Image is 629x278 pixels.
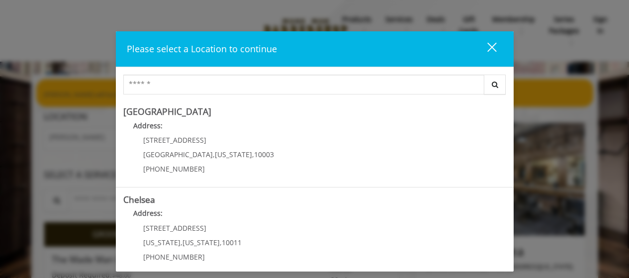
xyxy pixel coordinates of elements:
[254,150,274,159] span: 10003
[215,150,252,159] span: [US_STATE]
[123,105,211,117] b: [GEOGRAPHIC_DATA]
[123,75,484,94] input: Search Center
[127,43,277,55] span: Please select a Location to continue
[220,238,222,247] span: ,
[222,238,242,247] span: 10011
[476,42,496,57] div: close dialog
[123,75,506,99] div: Center Select
[123,193,155,205] b: Chelsea
[143,135,206,145] span: [STREET_ADDRESS]
[143,164,205,174] span: [PHONE_NUMBER]
[133,208,163,218] b: Address:
[469,39,503,59] button: close dialog
[143,223,206,233] span: [STREET_ADDRESS]
[143,252,205,262] span: [PHONE_NUMBER]
[143,150,213,159] span: [GEOGRAPHIC_DATA]
[133,121,163,130] b: Address:
[182,238,220,247] span: [US_STATE]
[143,238,180,247] span: [US_STATE]
[252,150,254,159] span: ,
[213,150,215,159] span: ,
[489,81,501,88] i: Search button
[180,238,182,247] span: ,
